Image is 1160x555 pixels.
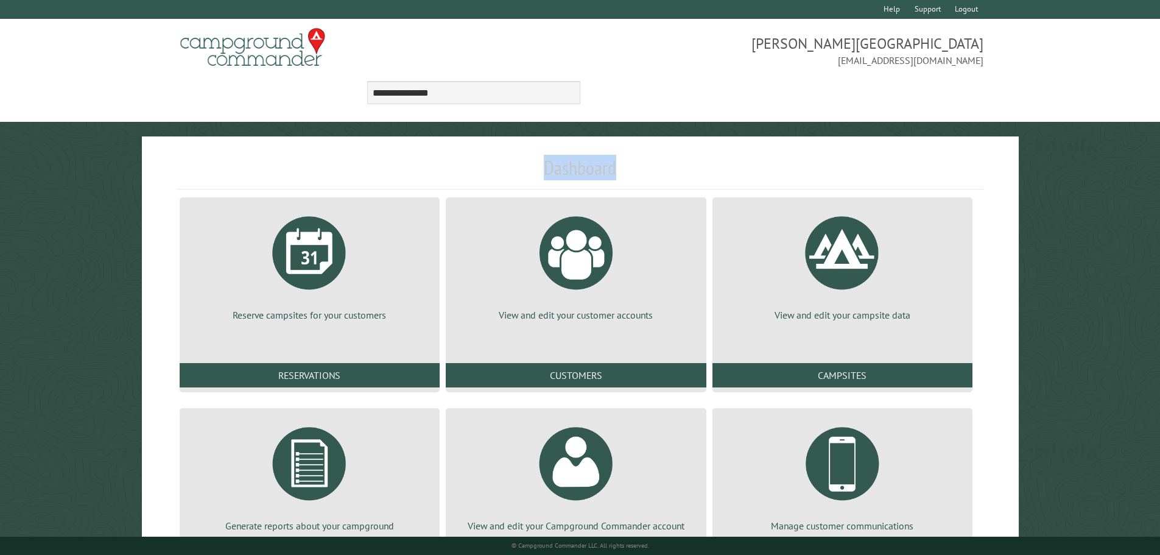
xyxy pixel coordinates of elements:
span: [PERSON_NAME][GEOGRAPHIC_DATA] [EMAIL_ADDRESS][DOMAIN_NAME] [580,34,984,68]
a: View and edit your campsite data [727,207,958,322]
p: Reserve campsites for your customers [194,308,425,322]
p: Generate reports about your campground [194,519,425,532]
a: Campsites [712,363,972,387]
img: Campground Commander [177,24,329,71]
small: © Campground Commander LLC. All rights reserved. [511,542,649,550]
a: View and edit your customer accounts [460,207,691,322]
a: Generate reports about your campground [194,418,425,532]
p: View and edit your customer accounts [460,308,691,322]
p: View and edit your Campground Commander account [460,519,691,532]
a: Reserve campsites for your customers [194,207,425,322]
h1: Dashboard [177,156,984,189]
a: Customers [446,363,706,387]
a: View and edit your Campground Commander account [460,418,691,532]
a: Manage customer communications [727,418,958,532]
p: Manage customer communications [727,519,958,532]
p: View and edit your campsite data [727,308,958,322]
a: Reservations [180,363,440,387]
